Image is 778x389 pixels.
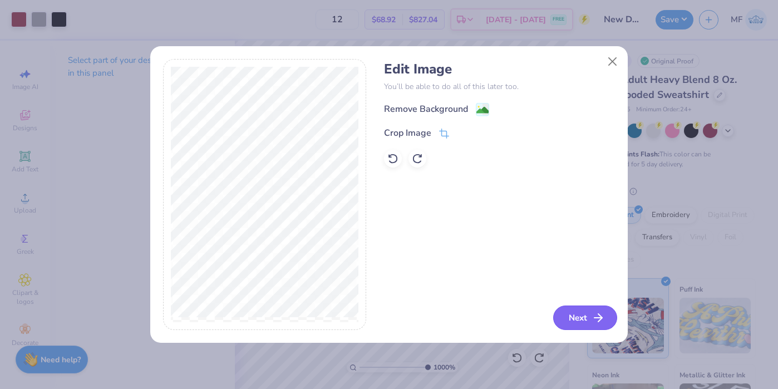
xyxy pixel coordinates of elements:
h4: Edit Image [384,61,615,77]
div: Crop Image [384,126,431,140]
div: Remove Background [384,102,468,116]
button: Close [602,51,623,72]
p: You’ll be able to do all of this later too. [384,81,615,92]
button: Next [553,306,617,330]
